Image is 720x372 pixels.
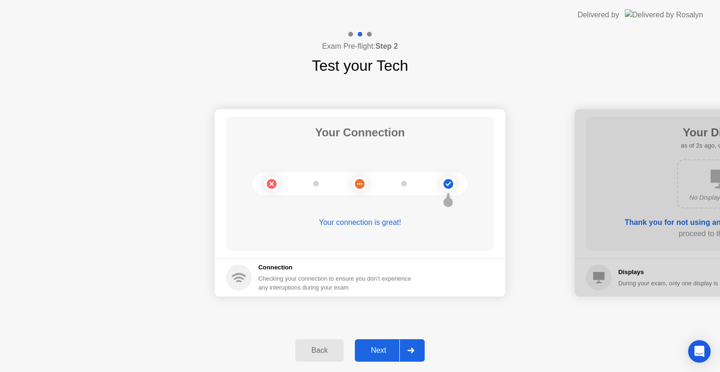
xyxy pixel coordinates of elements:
div: Checking your connection to ensure you don’t experience any interuptions during your exam [258,274,417,292]
div: Open Intercom Messenger [688,340,711,363]
div: Delivered by [577,9,619,21]
div: Back [298,346,341,355]
div: Your connection is great! [226,217,494,228]
h1: Your Connection [315,124,405,141]
div: Next [358,346,399,355]
h5: Connection [258,263,417,272]
button: Next [355,339,425,362]
img: Delivered by Rosalyn [625,9,703,20]
h4: Exam Pre-flight: [322,41,398,52]
b: Step 2 [375,42,398,50]
h1: Test your Tech [312,54,408,77]
button: Back [295,339,344,362]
